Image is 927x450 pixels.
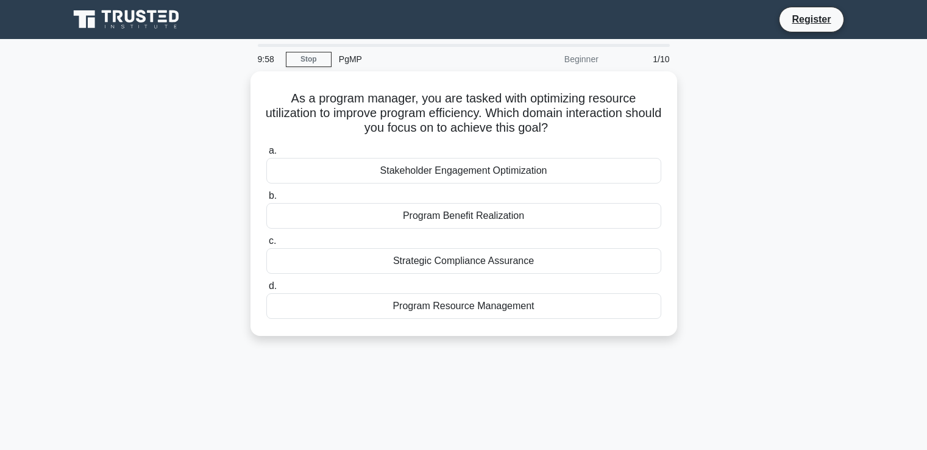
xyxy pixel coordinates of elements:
[266,293,661,319] div: Program Resource Management
[332,47,499,71] div: PgMP
[269,145,277,155] span: a.
[269,280,277,291] span: d.
[250,47,286,71] div: 9:58
[266,203,661,229] div: Program Benefit Realization
[269,190,277,201] span: b.
[499,47,606,71] div: Beginner
[784,12,838,27] a: Register
[606,47,677,71] div: 1/10
[265,91,662,136] h5: As a program manager, you are tasked with optimizing resource utilization to improve program effi...
[266,248,661,274] div: Strategic Compliance Assurance
[269,235,276,246] span: c.
[286,52,332,67] a: Stop
[266,158,661,184] div: Stakeholder Engagement Optimization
